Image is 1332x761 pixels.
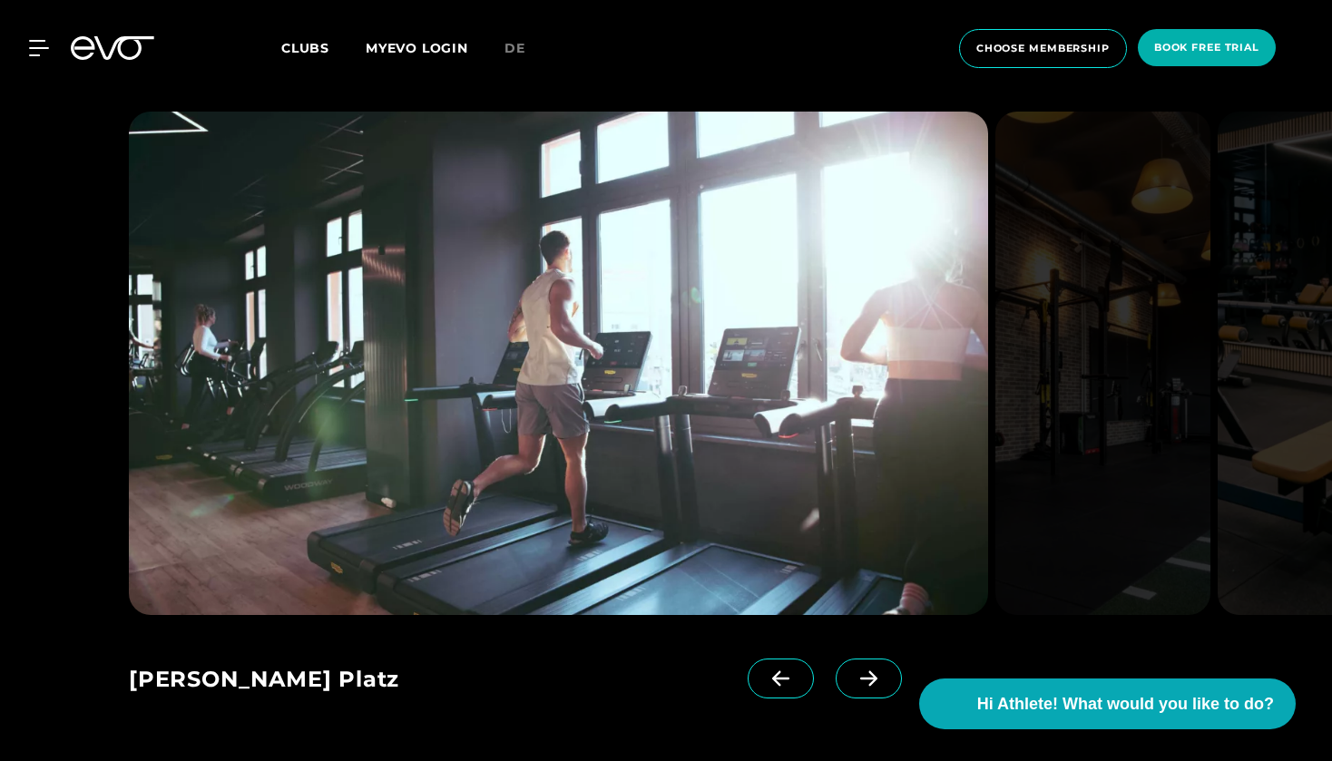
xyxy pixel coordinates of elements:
img: evofitness [129,112,988,615]
span: book free trial [1154,40,1259,55]
span: Hi Athlete! What would you like to do? [977,692,1274,717]
a: Clubs [281,39,366,56]
span: de [504,40,525,56]
button: Hi Athlete! What would you like to do? [919,678,1296,729]
img: evofitness [995,112,1210,615]
span: choose membership [976,41,1110,56]
a: MYEVO LOGIN [366,40,468,56]
a: book free trial [1132,29,1281,68]
span: Clubs [281,40,329,56]
a: de [504,38,547,59]
a: choose membership [954,29,1132,68]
